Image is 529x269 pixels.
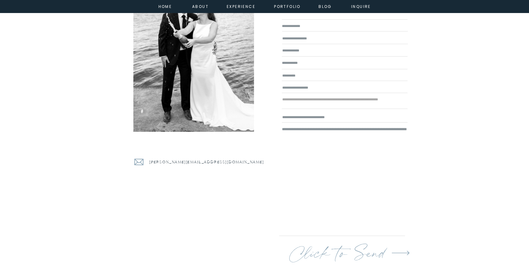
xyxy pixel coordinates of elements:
[227,3,252,9] a: experience
[192,3,206,9] a: about
[149,158,267,167] a: [PERSON_NAME][EMAIL_ADDRESS][DOMAIN_NAME]
[314,3,337,9] a: Blog
[290,241,396,260] a: Click to Send
[157,3,174,9] a: home
[274,3,301,9] a: portfolio
[350,3,372,9] a: inquire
